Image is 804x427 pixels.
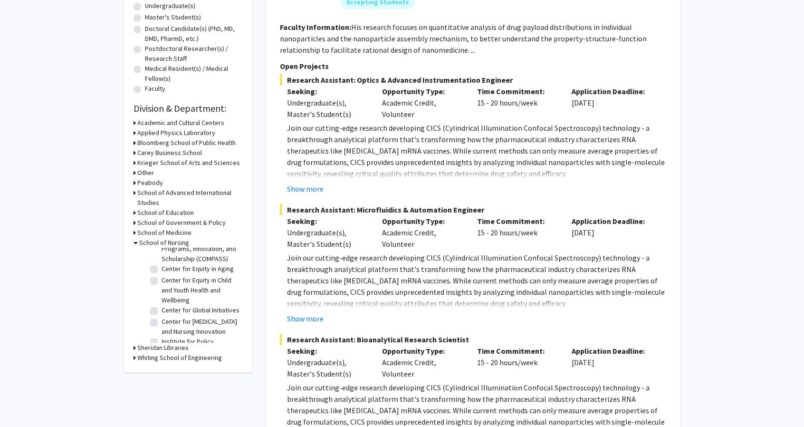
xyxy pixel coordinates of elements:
[287,357,368,379] div: Undergraduate(s), Master's Student(s)
[565,215,660,250] div: [DATE]
[287,215,368,227] p: Seeking:
[162,264,234,274] label: Center for Equity in Aging
[280,204,667,215] span: Research Assistant: Microfluidics & Automation Engineer
[137,353,222,363] h3: Whiting School of Engineering
[565,86,660,120] div: [DATE]
[477,86,558,97] p: Time Commitment:
[280,60,667,72] p: Open Projects
[137,168,154,178] h3: Other
[145,84,165,94] label: Faculty
[145,44,243,64] label: Postdoctoral Researcher(s) / Research Staff
[137,228,191,238] h3: School of Medicine
[145,1,195,11] label: Undergraduate(s)
[280,22,351,32] b: Faculty Information:
[280,74,667,86] span: Research Assistant: Optics & Advanced Instrumentation Engineer
[162,317,240,337] label: Center for [MEDICAL_DATA] and Nursing Innovation
[280,22,647,55] fg-read-more: His research focuses on quantitative analysis of drug payload distributions in individual nanopar...
[137,178,163,188] h3: Peabody
[137,148,202,158] h3: Carey Business School
[137,158,240,168] h3: Krieger School of Arts and Sciences
[572,215,652,227] p: Application Deadline:
[134,103,243,114] h2: Division & Department:
[137,138,236,148] h3: Bloomberg School of Public Health
[139,238,189,248] h3: School of Nursing
[287,345,368,357] p: Seeking:
[477,345,558,357] p: Time Commitment:
[280,334,667,345] span: Research Assistant: Bioanalytical Research Scientist
[7,384,40,420] iframe: Chat
[137,218,226,228] h3: School of Government & Policy
[382,215,463,227] p: Opportunity Type:
[470,215,565,250] div: 15 - 20 hours/week
[382,86,463,97] p: Opportunity Type:
[572,86,652,97] p: Application Deadline:
[145,12,201,22] label: Master's Student(s)
[162,337,240,357] label: Institute for Policy Solutions
[137,128,215,138] h3: Applied Physics Laboratory
[565,345,660,379] div: [DATE]
[287,227,368,250] div: Undergraduate(s), Master's Student(s)
[287,252,667,309] p: Join our cutting-edge research developing CICS (Cylindrical Illumination Confocal Spectroscopy) t...
[287,97,368,120] div: Undergraduate(s), Master's Student(s)
[287,183,324,194] button: Show more
[137,343,189,353] h3: Sheridan Libraries
[470,86,565,120] div: 15 - 20 hours/week
[145,24,243,44] label: Doctoral Candidate(s) (PhD, MD, DMD, PharmD, etc.)
[572,345,652,357] p: Application Deadline:
[162,305,239,315] label: Center for Global Initiatives
[382,345,463,357] p: Opportunity Type:
[137,208,194,218] h3: School of Education
[375,345,470,379] div: Academic Credit, Volunteer
[162,234,240,264] label: Center for Community Programs, Innovation, and Scholarship (COMPASS)
[137,118,224,128] h3: Academic and Cultural Centers
[287,122,667,179] p: Join our cutting-edge research developing CICS (Cylindrical Illumination Confocal Spectroscopy) t...
[162,275,240,305] label: Center for Equity in Child and Youth Health and Wellbeing
[470,345,565,379] div: 15 - 20 hours/week
[375,215,470,250] div: Academic Credit, Volunteer
[145,64,243,84] label: Medical Resident(s) / Medical Fellow(s)
[477,215,558,227] p: Time Commitment:
[375,86,470,120] div: Academic Credit, Volunteer
[287,313,324,324] button: Show more
[137,188,243,208] h3: School of Advanced International Studies
[287,86,368,97] p: Seeking:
